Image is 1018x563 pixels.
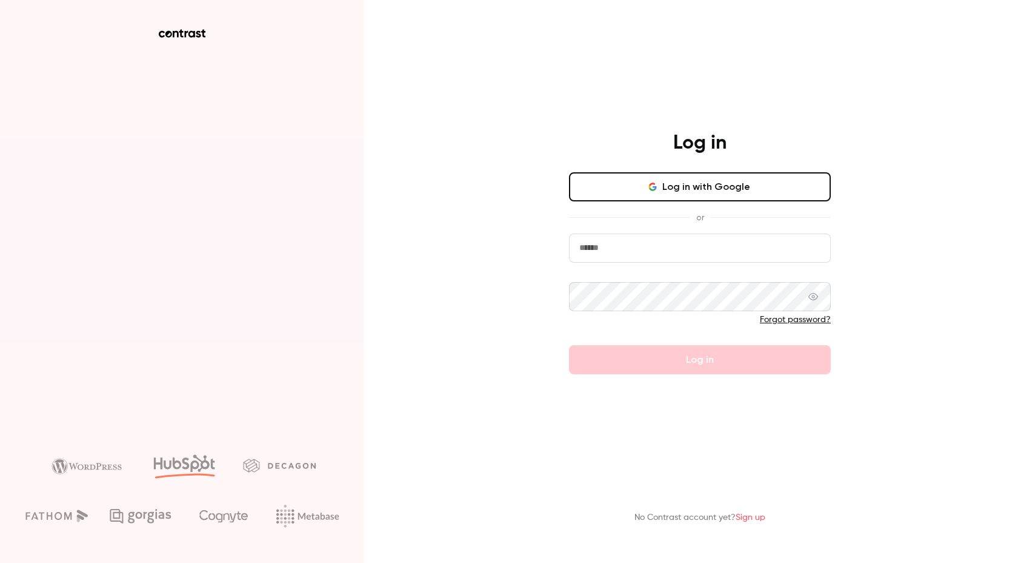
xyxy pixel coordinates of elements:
[673,131,727,155] h4: Log in
[736,513,765,522] a: Sign up
[690,211,710,224] span: or
[634,511,765,524] p: No Contrast account yet?
[760,315,831,324] a: Forgot password?
[243,459,316,472] img: decagon
[569,172,831,201] button: Log in with Google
